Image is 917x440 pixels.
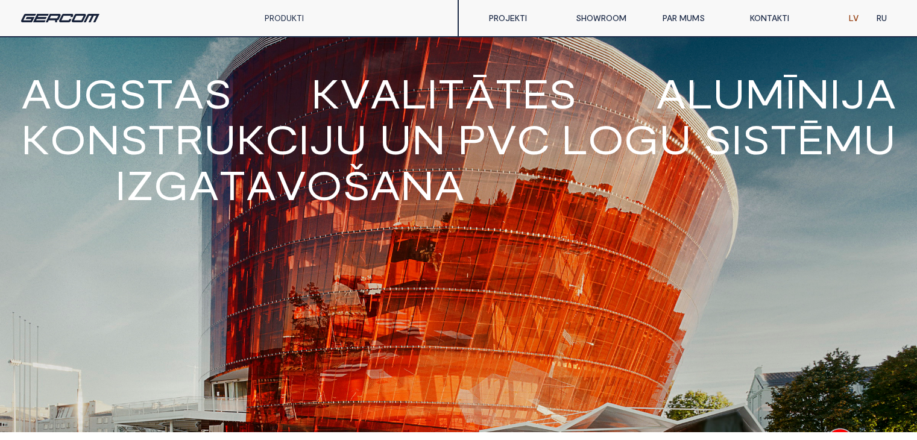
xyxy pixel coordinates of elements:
[148,118,175,159] span: t
[868,6,896,30] a: RU
[189,164,219,205] span: A
[147,72,174,113] span: t
[561,118,588,159] span: l
[458,118,487,159] span: P
[840,72,866,113] span: j
[522,72,549,113] span: e
[120,118,148,159] span: s
[298,118,309,159] span: i
[50,118,86,159] span: o
[863,118,896,159] span: u
[840,6,868,30] a: LV
[335,118,367,159] span: u
[713,72,745,113] span: u
[438,72,465,113] span: t
[309,118,335,159] span: j
[742,118,770,159] span: s
[175,118,204,159] span: r
[549,72,576,113] span: s
[745,72,785,113] span: m
[219,164,246,205] span: T
[370,164,400,205] span: A
[517,118,550,159] span: C
[427,72,438,113] span: i
[659,118,692,159] span: u
[126,164,154,205] span: Z
[866,72,896,113] span: a
[400,72,427,113] span: l
[588,118,624,159] span: o
[174,72,204,113] span: a
[824,118,863,159] span: m
[306,164,342,205] span: O
[276,164,306,205] span: V
[487,118,517,159] span: V
[21,72,51,113] span: A
[704,118,731,159] span: s
[770,118,797,159] span: t
[465,72,495,113] span: ā
[785,72,796,113] span: ī
[154,164,189,205] span: G
[400,164,434,205] span: N
[741,6,828,30] a: KONTAKTI
[830,72,840,113] span: i
[434,164,464,205] span: A
[624,118,659,159] span: g
[796,72,830,113] span: n
[51,72,84,113] span: u
[797,118,824,159] span: ē
[21,164,52,205] span: V
[370,72,400,113] span: a
[480,6,567,30] a: PROJEKTI
[84,164,115,205] span: V
[52,164,84,205] span: V
[412,118,446,159] span: n
[246,164,276,205] span: A
[115,164,126,205] span: I
[265,13,304,23] a: PRODUKTI
[236,118,265,159] span: k
[686,72,713,113] span: l
[204,72,232,113] span: s
[656,72,686,113] span: a
[86,118,120,159] span: n
[311,72,340,113] span: k
[204,118,236,159] span: u
[119,72,147,113] span: s
[84,72,119,113] span: g
[654,6,740,30] a: PAR MUMS
[265,118,298,159] span: c
[731,118,742,159] span: i
[342,164,370,205] span: Š
[495,72,522,113] span: t
[340,72,370,113] span: v
[21,118,50,159] span: k
[379,118,412,159] span: u
[567,6,654,30] a: SHOWROOM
